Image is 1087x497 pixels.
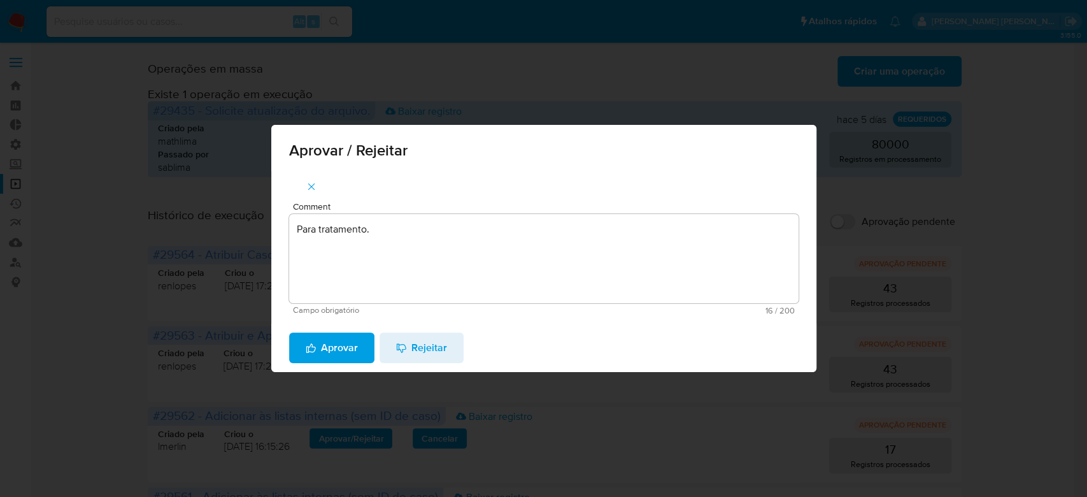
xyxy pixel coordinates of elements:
span: Aprovar / Rejeitar [289,143,799,158]
button: Rejeitar [380,333,464,363]
textarea: Para tratamento. [289,214,799,303]
span: Máximo 200 caracteres [544,306,795,315]
span: Comment [293,202,802,212]
span: Aprovar [306,334,358,362]
button: Aprovar [289,333,374,363]
span: Rejeitar [396,334,447,362]
span: Campo obrigatório [293,306,544,315]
